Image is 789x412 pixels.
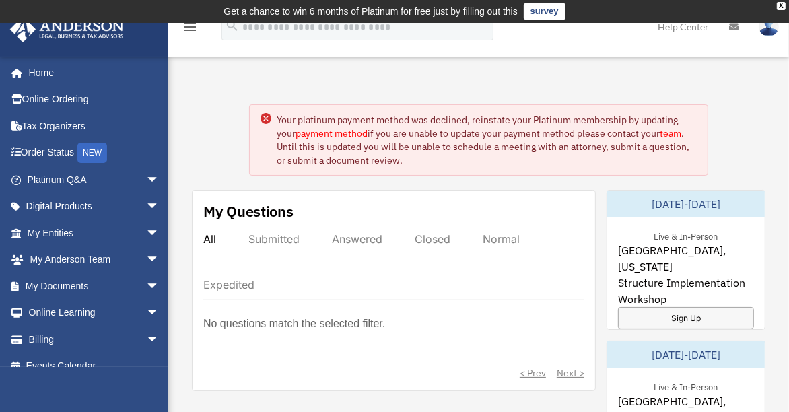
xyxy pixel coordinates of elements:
[182,19,198,35] i: menu
[415,232,450,246] div: Closed
[146,193,173,221] span: arrow_drop_down
[9,353,180,380] a: Events Calendar
[9,139,180,167] a: Order StatusNEW
[146,246,173,274] span: arrow_drop_down
[224,3,518,20] div: Get a chance to win 6 months of Platinum for free just by filling out this
[9,86,180,113] a: Online Ordering
[9,193,180,220] a: Digital Productsarrow_drop_down
[9,300,180,327] a: Online Learningarrow_drop_down
[9,273,180,300] a: My Documentsarrow_drop_down
[618,275,754,307] span: Structure Implementation Workshop
[607,191,765,217] div: [DATE]-[DATE]
[146,326,173,353] span: arrow_drop_down
[248,232,300,246] div: Submitted
[6,16,128,42] img: Anderson Advisors Platinum Portal
[618,242,754,275] span: [GEOGRAPHIC_DATA], [US_STATE]
[618,307,754,329] a: Sign Up
[277,113,697,167] div: Your platinum payment method was declined, reinstate your Platinum membership by updating your if...
[296,127,368,139] a: payment method
[203,314,385,333] p: No questions match the selected filter.
[203,278,254,291] div: Expedited
[607,341,765,368] div: [DATE]-[DATE]
[9,326,180,353] a: Billingarrow_drop_down
[9,166,180,193] a: Platinum Q&Aarrow_drop_down
[660,127,681,139] a: team
[524,3,565,20] a: survey
[77,143,107,163] div: NEW
[146,166,173,194] span: arrow_drop_down
[203,201,294,221] div: My Questions
[146,273,173,300] span: arrow_drop_down
[644,228,729,242] div: Live & In-Person
[9,219,180,246] a: My Entitiesarrow_drop_down
[483,232,520,246] div: Normal
[332,232,382,246] div: Answered
[644,379,729,393] div: Live & In-Person
[146,219,173,247] span: arrow_drop_down
[146,300,173,327] span: arrow_drop_down
[9,112,180,139] a: Tax Organizers
[225,18,240,33] i: search
[759,17,779,36] img: User Pic
[9,59,173,86] a: Home
[182,24,198,35] a: menu
[203,232,216,246] div: All
[9,246,180,273] a: My Anderson Teamarrow_drop_down
[777,2,786,10] div: close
